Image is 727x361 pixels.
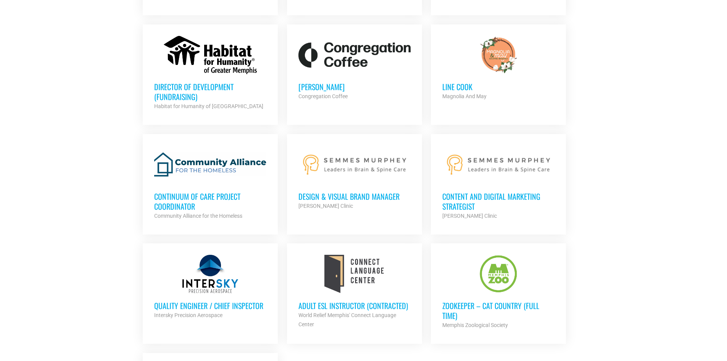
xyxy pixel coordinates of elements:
[442,322,508,328] strong: Memphis Zoological Society
[298,312,396,327] strong: World Relief Memphis' Connect Language Center
[287,134,422,222] a: Design & Visual Brand Manager [PERSON_NAME] Clinic
[287,243,422,340] a: Adult ESL Instructor (Contracted) World Relief Memphis' Connect Language Center
[442,301,555,321] h3: Zookeeper – Cat Country (Full Time)
[143,24,278,122] a: Director of Development (Fundraising) Habitat for Humanity of [GEOGRAPHIC_DATA]
[431,134,566,232] a: Content and Digital Marketing Strategist [PERSON_NAME] Clinic
[154,82,266,102] h3: Director of Development (Fundraising)
[431,24,566,112] a: Line cook Magnolia And May
[298,203,353,209] strong: [PERSON_NAME] Clinic
[298,301,411,311] h3: Adult ESL Instructor (Contracted)
[154,191,266,211] h3: Continuum of Care Project Coordinator
[143,243,278,331] a: Quality Engineer / Chief Inspector Intersky Precision Aerospace
[442,93,487,99] strong: Magnolia And May
[442,82,555,92] h3: Line cook
[298,191,411,201] h3: Design & Visual Brand Manager
[143,134,278,232] a: Continuum of Care Project Coordinator Community Alliance for the Homeless
[431,243,566,341] a: Zookeeper – Cat Country (Full Time) Memphis Zoological Society
[154,301,266,311] h3: Quality Engineer / Chief Inspector
[442,191,555,211] h3: Content and Digital Marketing Strategist
[442,213,497,219] strong: [PERSON_NAME] Clinic
[154,103,263,109] strong: Habitat for Humanity of [GEOGRAPHIC_DATA]
[154,312,222,318] strong: Intersky Precision Aerospace
[287,24,422,112] a: [PERSON_NAME] Congregation Coffee
[298,93,348,99] strong: Congregation Coffee
[298,82,411,92] h3: [PERSON_NAME]
[154,213,242,219] strong: Community Alliance for the Homeless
